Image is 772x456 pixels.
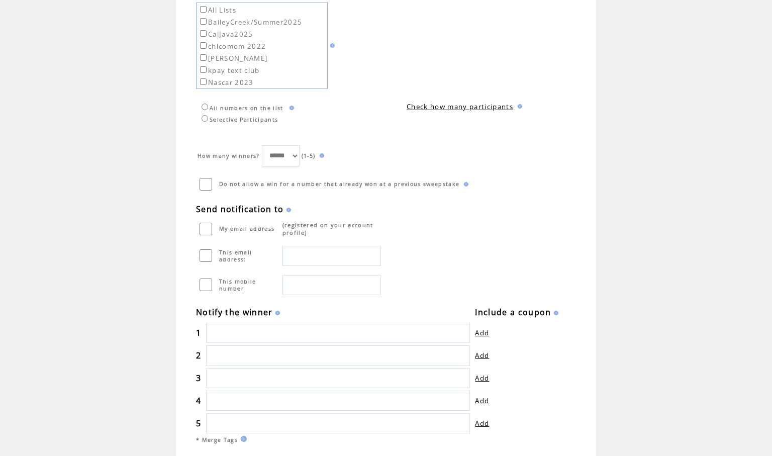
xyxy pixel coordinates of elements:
span: Do not allow a win for a number that already won at a previous sweepstake [219,180,459,188]
span: 5 [196,418,201,429]
input: All numbers on the list [202,104,208,110]
img: help.gif [461,182,468,187]
a: Add [475,419,489,428]
a: Add [475,351,489,360]
span: 3 [196,373,201,384]
img: help.gif [238,436,247,442]
span: This mobile number [219,278,256,292]
img: help.gif [273,311,280,315]
input: BaileyCreek/Summer2025 [200,18,207,25]
label: [PERSON_NAME] [198,54,267,63]
span: (registered on your account profile) [282,221,373,236]
img: help.gif [551,311,558,315]
label: All numbers on the list [199,105,283,112]
span: Notify the winner [196,307,273,318]
label: All Lists [198,6,236,15]
input: kpay text club [200,66,207,73]
span: 2 [196,350,201,361]
a: Check how many participants [407,102,513,111]
input: All Lists [200,6,207,13]
span: How many winners? [198,152,260,159]
label: chicomom 2022 [198,42,266,51]
input: chicomom 2022 [200,42,207,49]
span: 4 [196,395,201,406]
label: Selective Participants [199,116,278,123]
input: Nascar 2023 [200,78,207,85]
img: help.gif [515,104,522,109]
img: help.gif [287,106,294,110]
img: help.gif [317,153,324,158]
input: [PERSON_NAME] [200,54,207,61]
label: CalJava2025 [198,30,253,39]
span: (1-5) [302,152,316,159]
a: Add [475,396,489,405]
span: This email address: [219,249,252,263]
a: Add [475,328,489,337]
input: Selective Participants [202,115,208,122]
span: My email address [219,225,274,232]
a: Add [475,374,489,383]
span: 1 [196,327,201,338]
span: * Merge Tags [196,436,238,443]
label: kpay text club [198,66,260,75]
img: help.gif [328,43,335,48]
label: BaileyCreek/Summer2025 [198,18,302,27]
span: Send notification to [196,204,284,215]
input: CalJava2025 [200,30,207,37]
span: Include a coupon [475,307,551,318]
img: help.gif [284,208,291,212]
label: Nascar 2023 [198,78,254,87]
